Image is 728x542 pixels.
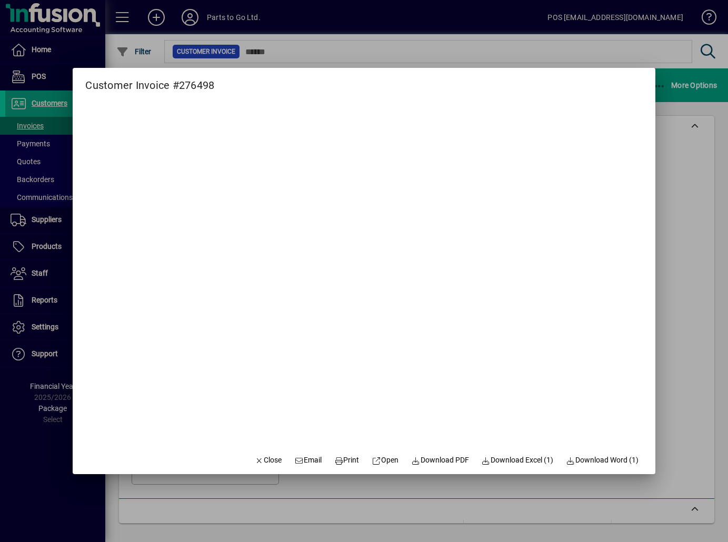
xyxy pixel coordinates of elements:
span: Download PDF [411,455,469,466]
span: Print [334,455,360,466]
button: Close [251,451,286,470]
button: Email [290,451,326,470]
button: Print [330,451,364,470]
span: Email [294,455,322,466]
span: Close [255,455,282,466]
span: Download Word (1) [566,455,639,466]
span: Download Excel (1) [482,455,554,466]
h2: Customer Invoice #276498 [73,68,227,94]
button: Download Excel (1) [477,451,558,470]
a: Open [368,451,403,470]
span: Open [372,455,399,466]
a: Download PDF [407,451,473,470]
button: Download Word (1) [562,451,643,470]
